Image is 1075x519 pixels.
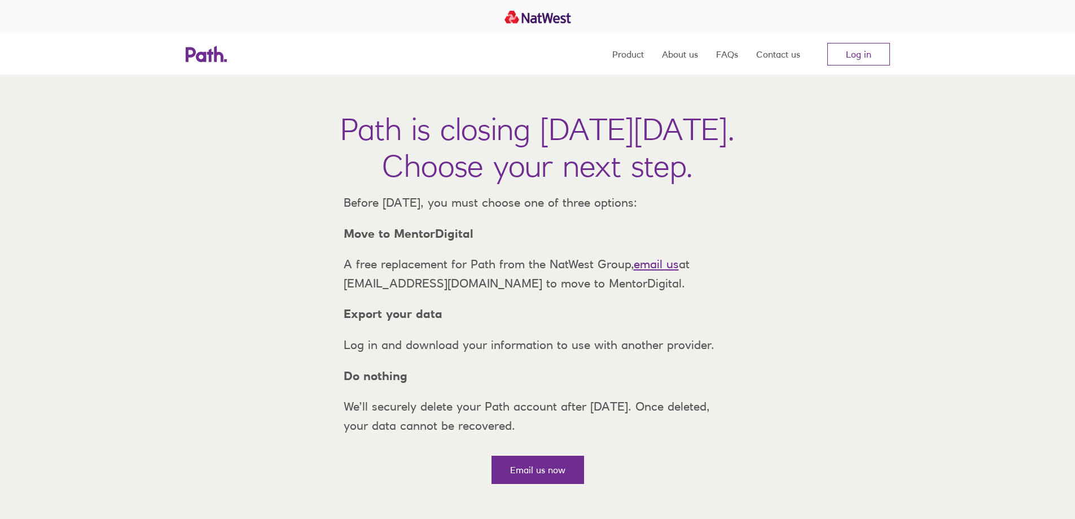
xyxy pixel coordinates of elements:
a: Product [612,34,644,75]
a: Log in [827,43,890,66]
a: FAQs [716,34,738,75]
h1: Path is closing [DATE][DATE]. Choose your next step. [340,111,735,184]
a: Contact us [756,34,800,75]
p: A free replacement for Path from the NatWest Group, at [EMAIL_ADDRESS][DOMAIN_NAME] to move to Me... [335,255,741,293]
p: We’ll securely delete your Path account after [DATE]. Once deleted, your data cannot be recovered. [335,397,741,435]
p: Before [DATE], you must choose one of three options: [335,193,741,212]
strong: Move to MentorDigital [344,226,473,241]
strong: Do nothing [344,369,407,383]
a: email us [634,257,679,271]
a: About us [662,34,698,75]
a: Email us now [492,456,584,484]
strong: Export your data [344,307,442,321]
p: Log in and download your information to use with another provider. [335,335,741,355]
